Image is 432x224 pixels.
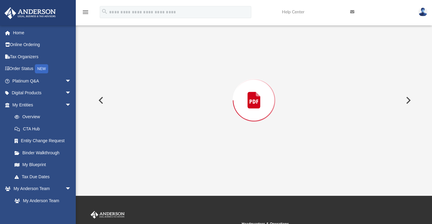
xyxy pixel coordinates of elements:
i: search [101,8,108,15]
a: menu [82,12,89,16]
a: My Anderson Team [8,195,74,207]
span: arrow_drop_down [65,87,77,99]
i: menu [82,8,89,16]
a: Entity Change Request [8,135,80,147]
a: Online Ordering [4,39,80,51]
a: Binder Walkthrough [8,147,80,159]
button: Next File [401,92,414,109]
a: Tax Due Dates [8,171,80,183]
a: Order StatusNEW [4,63,80,75]
img: Anderson Advisors Platinum Portal [89,211,126,219]
a: Overview [8,111,80,123]
a: Home [4,27,80,39]
a: My Blueprint [8,159,77,171]
button: Previous File [94,92,107,109]
a: CTA Hub [8,123,80,135]
a: Tax Organizers [4,51,80,63]
a: My Anderson Teamarrow_drop_down [4,183,77,195]
img: User Pic [418,8,427,16]
a: My Entitiesarrow_drop_down [4,99,80,111]
a: Digital Productsarrow_drop_down [4,87,80,99]
span: arrow_drop_down [65,75,77,87]
span: arrow_drop_down [65,183,77,195]
div: NEW [35,64,48,73]
a: Platinum Q&Aarrow_drop_down [4,75,80,87]
img: Anderson Advisors Platinum Portal [3,7,58,19]
div: Preview [94,6,414,179]
span: arrow_drop_down [65,99,77,111]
